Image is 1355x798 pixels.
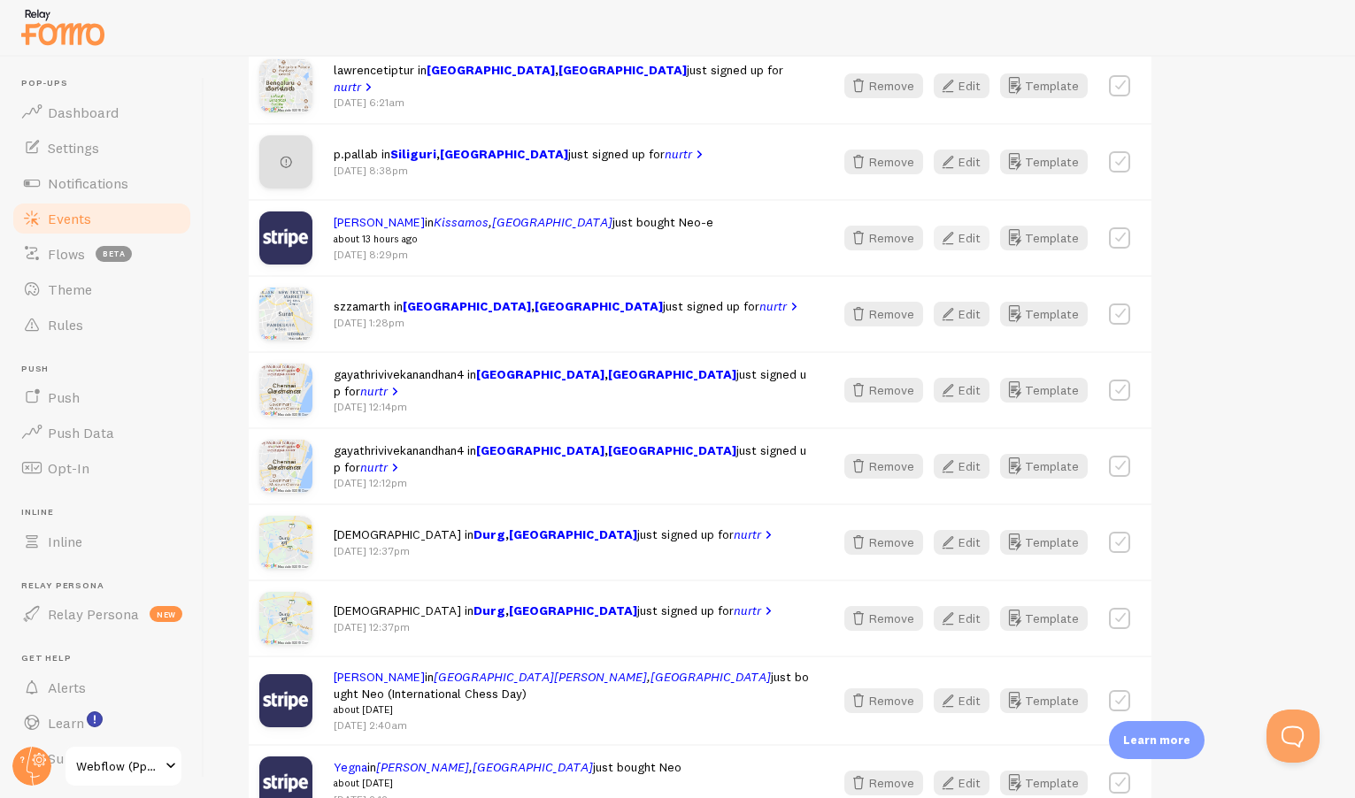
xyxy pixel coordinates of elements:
span: Theme [48,280,92,298]
em: , [434,669,771,685]
em: nurtr [665,146,692,162]
button: Edit [934,606,989,631]
span: [GEOGRAPHIC_DATA] [608,366,736,382]
em: nurtr [360,383,388,399]
a: Edit [934,226,1000,250]
span: in just bought Neo-e [334,214,713,247]
a: Edit [934,530,1000,555]
span: Learn [48,714,84,732]
a: Events [11,201,193,236]
a: Settings [11,130,193,165]
button: Remove [844,226,923,250]
span: Durg [473,526,505,542]
button: Edit [934,378,989,403]
span: Kissamos [434,214,489,230]
span: [GEOGRAPHIC_DATA][PERSON_NAME] [434,669,647,685]
span: [GEOGRAPHIC_DATA] [476,366,604,382]
span: Inline [48,533,82,550]
a: Template [1000,226,1088,250]
span: Flows [48,245,85,263]
img: Durg-Chhattisgarh-India.png [259,592,312,645]
p: [DATE] 8:38pm [334,163,707,178]
button: Remove [844,454,923,479]
a: Relay Persona new [11,596,193,632]
small: about 13 hours ago [334,231,713,247]
a: Inline [11,524,193,559]
svg: <p>Watch New Feature Tutorials!</p> [87,711,103,727]
span: [GEOGRAPHIC_DATA] [476,442,604,458]
button: Edit [934,73,989,98]
a: Template [1000,150,1088,174]
span: Push Data [48,424,114,441]
span: [GEOGRAPHIC_DATA] [492,214,612,230]
strong: , [476,366,736,382]
p: [DATE] 12:12pm [334,475,812,490]
span: Dashboard [48,104,119,121]
img: fomo-relay-logo-orange.svg [19,4,107,50]
strong: , [427,62,687,78]
button: Remove [844,378,923,403]
a: Alerts [11,670,193,705]
p: [DATE] 12:37pm [334,543,776,558]
button: Template [1000,530,1088,555]
em: , [376,759,593,775]
button: Template [1000,454,1088,479]
a: Template [1000,771,1088,795]
span: p.pallab in just signed up for [334,146,707,162]
button: Edit [934,771,989,795]
button: Remove [844,73,923,98]
span: [PERSON_NAME] [334,669,425,685]
button: Remove [844,150,923,174]
button: Remove [844,302,923,326]
span: in just bought Neo [334,759,681,792]
a: Support [11,740,193,776]
img: Siliguri-West_Bengal-India.png [259,135,312,188]
span: gayathrivivekanandhan4 in just signed up for [334,366,806,399]
a: Template [1000,606,1088,631]
small: about [DATE] [334,702,812,717]
a: Edit [934,150,1000,174]
button: Remove [844,606,923,631]
a: Edit [934,454,1000,479]
a: Dashboard [11,95,193,130]
p: [DATE] 2:40am [334,717,812,733]
em: , [434,214,612,230]
a: Edit [934,771,1000,795]
span: [GEOGRAPHIC_DATA] [651,669,771,685]
small: about [DATE] [334,775,681,791]
p: [DATE] 12:14pm [334,399,812,414]
span: Relay Persona [48,605,139,623]
em: nurtr [759,298,787,314]
span: Inline [21,507,193,518]
em: nurtr [734,526,761,542]
span: Pop-ups [21,78,193,89]
span: [GEOGRAPHIC_DATA] [427,62,555,78]
strong: , [473,602,637,618]
span: new [150,606,182,622]
div: Learn more [1109,721,1205,759]
p: [DATE] 6:21am [334,95,812,110]
button: Edit [934,226,989,250]
button: Remove [844,771,923,795]
button: Template [1000,688,1088,713]
a: Edit [934,302,1000,326]
em: nurtr [360,459,388,475]
em: nurtr [734,602,761,618]
button: Remove [844,530,923,555]
img: Chennai-Tamil_Nadu-India.png [259,440,312,493]
span: Yegna [334,759,367,775]
strong: , [403,298,663,314]
span: Alerts [48,679,86,696]
button: Template [1000,378,1088,403]
span: Opt-In [48,459,89,477]
img: Bengaluru-Karnataka-India.png [259,59,312,112]
span: [PERSON_NAME] [334,214,425,230]
button: Edit [934,150,989,174]
p: Learn more [1123,732,1190,748]
span: lawrencetiptur in just signed up for [334,62,783,95]
button: Edit [934,302,989,326]
a: Edit [934,73,1000,98]
button: Edit [934,688,989,713]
